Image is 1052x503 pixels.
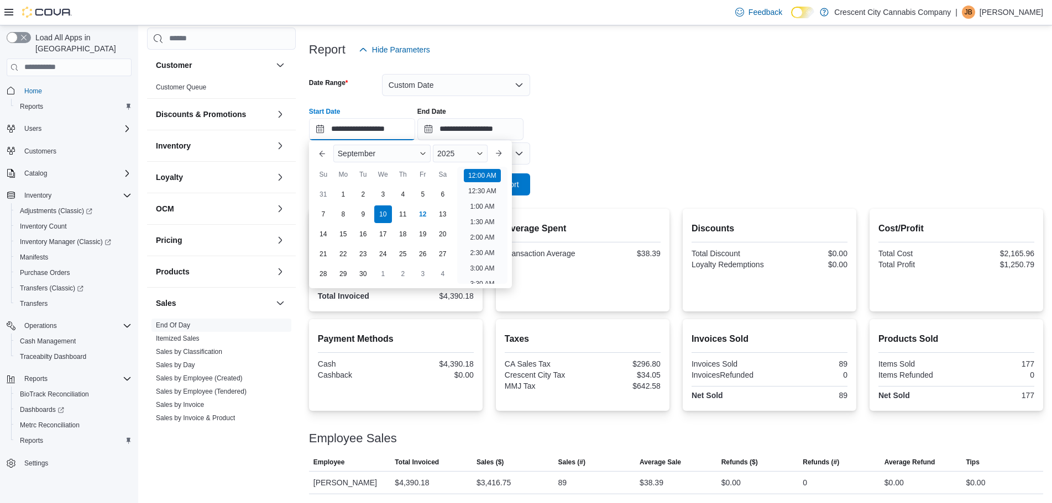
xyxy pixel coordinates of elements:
[772,249,847,258] div: $0.00
[15,235,116,248] a: Inventory Manager (Classic)
[156,266,190,277] h3: Products
[156,400,204,409] span: Sales by Invoice
[274,59,287,72] button: Customer
[834,6,951,19] p: Crescent City Cannabis Company
[434,166,452,183] div: Sa
[156,140,191,151] h3: Inventory
[955,6,957,19] p: |
[490,145,507,162] button: Next month
[2,371,136,386] button: Reports
[20,319,61,332] button: Operations
[772,391,847,400] div: 89
[20,222,67,231] span: Inventory Count
[156,203,271,214] button: OCM
[274,108,287,121] button: Discounts & Promotions
[692,370,767,379] div: InvoicesRefunded
[309,432,397,445] h3: Employee Sales
[274,202,287,215] button: OCM
[20,84,46,98] a: Home
[156,235,271,246] button: Pricing
[147,81,296,98] div: Customer
[398,292,474,300] div: $4,390.18
[692,222,847,235] h2: Discounts
[24,147,56,156] span: Customers
[465,246,499,260] li: 2:30 AM
[11,417,136,433] button: Metrc Reconciliation
[395,458,439,467] span: Total Invoiced
[156,321,190,330] span: End Of Day
[966,476,985,489] div: $0.00
[692,249,767,258] div: Total Discount
[15,204,132,218] span: Adjustments (Classic)
[20,390,89,399] span: BioTrack Reconciliation
[959,370,1034,379] div: 0
[338,149,375,158] span: September
[156,414,235,422] span: Sales by Invoice & Product
[156,321,190,329] a: End Of Day
[414,166,432,183] div: Fr
[464,169,501,182] li: 12:00 AM
[354,245,372,263] div: day-23
[309,107,341,116] label: Start Date
[20,122,46,135] button: Users
[394,265,412,283] div: day-2
[274,265,287,278] button: Products
[505,382,580,390] div: MMJ Tax
[15,282,88,295] a: Transfers (Classic)
[966,458,979,467] span: Tips
[878,260,954,269] div: Total Profit
[15,282,132,295] span: Transfers (Classic)
[156,109,246,120] h3: Discounts & Promotions
[394,166,412,183] div: Th
[20,167,132,180] span: Catalog
[2,166,136,181] button: Catalog
[318,370,394,379] div: Cashback
[11,402,136,417] a: Dashboards
[394,205,412,223] div: day-11
[334,245,352,263] div: day-22
[374,225,392,243] div: day-17
[414,245,432,263] div: day-26
[15,335,80,348] a: Cash Management
[394,225,412,243] div: day-18
[959,359,1034,368] div: 177
[24,459,48,468] span: Settings
[156,298,271,309] button: Sales
[20,436,43,445] span: Reports
[156,172,183,183] h3: Loyalty
[640,458,681,467] span: Average Sale
[309,43,346,56] h3: Report
[20,253,48,262] span: Manifests
[465,200,499,213] li: 1:00 AM
[692,332,847,346] h2: Invoices Sold
[15,297,52,310] a: Transfers
[20,352,86,361] span: Traceabilty Dashboard
[15,251,132,264] span: Manifests
[156,60,192,71] h3: Customer
[15,100,48,113] a: Reports
[878,370,954,379] div: Items Refunded
[2,188,136,203] button: Inventory
[11,280,136,296] a: Transfers (Classic)
[15,403,69,416] a: Dashboards
[803,476,807,489] div: 0
[15,251,53,264] a: Manifests
[374,265,392,283] div: day-1
[31,32,132,54] span: Load All Apps in [GEOGRAPHIC_DATA]
[274,296,287,310] button: Sales
[505,370,580,379] div: Crescent City Tax
[15,434,132,447] span: Reports
[156,298,176,309] h3: Sales
[585,249,661,258] div: $38.39
[156,387,247,396] span: Sales by Employee (Tendered)
[24,374,48,383] span: Reports
[374,205,392,223] div: day-10
[2,455,136,471] button: Settings
[398,370,474,379] div: $0.00
[434,225,452,243] div: day-20
[692,260,767,269] div: Loyalty Redemptions
[11,349,136,364] button: Traceabilty Dashboard
[2,121,136,136] button: Users
[309,472,391,494] div: [PERSON_NAME]
[791,7,814,18] input: Dark Mode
